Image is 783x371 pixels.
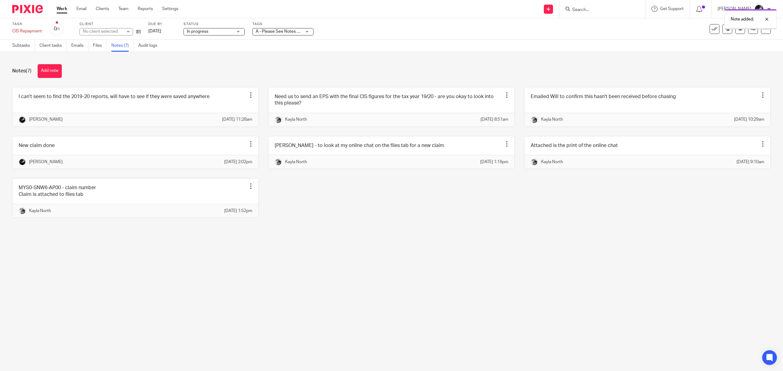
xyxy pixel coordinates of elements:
button: Add note [38,64,62,78]
img: 1000002122.jpg [754,4,764,14]
a: Clients [96,6,109,12]
p: [PERSON_NAME] [29,159,63,165]
p: [DATE] 2:02pm [224,159,252,165]
h1: Notes [12,68,32,74]
p: [DATE] 11:28am [222,116,252,123]
a: Client tasks [39,40,67,52]
img: Profile%20Photo.png [19,207,26,215]
a: Team [118,6,128,12]
p: Kayla North [541,159,563,165]
img: Profile%20Photo.png [531,116,538,123]
img: 1000002122.jpg [19,116,26,123]
img: Profile%20Photo.png [531,158,538,166]
label: Tags [252,22,314,27]
label: Status [184,22,245,27]
p: [DATE] 9:10am [737,159,764,165]
small: /1 [57,28,60,31]
span: A - Please See Notes + 2 [256,29,302,34]
img: 1000002122.jpg [19,158,26,166]
p: [DATE] 8:51am [481,116,508,123]
div: CIS Repayment [12,28,42,34]
p: [DATE] 1:16pm [480,159,508,165]
p: Kayla North [285,116,307,123]
label: Due by [148,22,176,27]
p: [PERSON_NAME] [29,116,63,123]
label: Client [80,22,141,27]
img: Profile%20Photo.png [275,116,282,123]
a: Email [76,6,87,12]
img: Pixie [12,5,43,13]
a: Notes (7) [111,40,134,52]
div: No client selected [83,28,123,35]
span: [DATE] [148,29,161,33]
a: Settings [162,6,178,12]
p: Note added. [731,16,754,22]
a: Emails [71,40,88,52]
a: Work [57,6,67,12]
p: [DATE] 10:29am [734,116,764,123]
div: 0 [54,25,60,32]
a: Reports [138,6,153,12]
p: Kayla North [29,208,51,214]
p: [DATE] 1:52pm [224,208,252,214]
a: Subtasks [12,40,35,52]
p: Kayla North [285,159,307,165]
img: Profile%20Photo.png [275,158,282,166]
span: (7) [26,68,32,73]
a: Files [93,40,107,52]
p: Kayla North [541,116,563,123]
label: Task [12,22,42,27]
span: In progress [187,29,208,34]
a: Audit logs [138,40,162,52]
